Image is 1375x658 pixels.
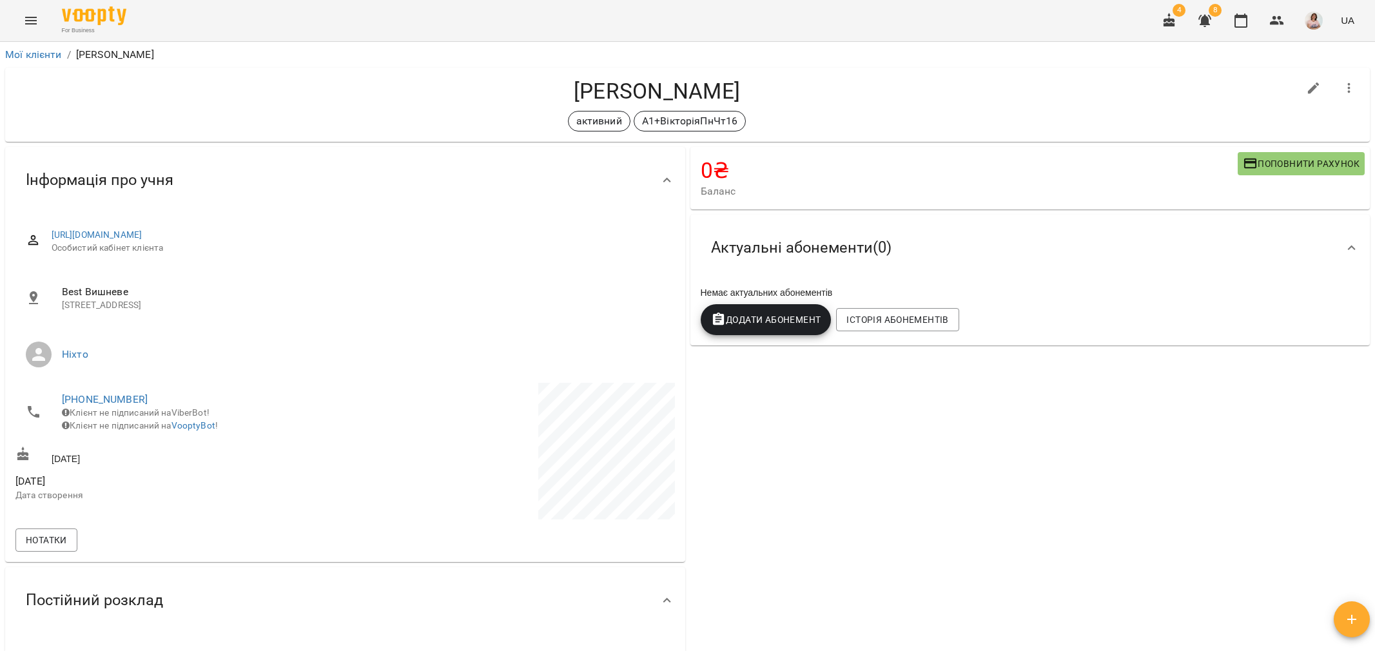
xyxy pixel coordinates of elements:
[62,6,126,25] img: Voopty Logo
[62,299,665,312] p: [STREET_ADDRESS]
[5,147,685,213] div: Інформація про учня
[1173,4,1185,17] span: 4
[62,407,210,418] span: Клієнт не підписаний на ViberBot!
[62,348,88,360] a: Ніхто
[701,157,1238,184] h4: 0 ₴
[26,590,163,610] span: Постійний розклад
[1336,8,1360,32] button: UA
[26,170,173,190] span: Інформація про учня
[576,113,622,129] p: активний
[1305,12,1323,30] img: a9a10fb365cae81af74a091d218884a8.jpeg
[5,47,1370,63] nav: breadcrumb
[846,312,948,327] span: Історія абонементів
[642,113,738,129] p: А1+ВікторіяПнЧт16
[1243,156,1360,171] span: Поповнити рахунок
[836,308,959,331] button: Історія абонементів
[62,420,218,431] span: Клієнт не підписаний на !
[26,532,67,548] span: Нотатки
[701,184,1238,199] span: Баланс
[52,242,665,255] span: Особистий кабінет клієнта
[76,47,154,63] p: [PERSON_NAME]
[52,229,142,240] a: [URL][DOMAIN_NAME]
[15,78,1298,104] h4: [PERSON_NAME]
[13,444,345,468] div: [DATE]
[62,284,665,300] span: Best Вишневе
[711,312,821,327] span: Додати Абонемент
[62,393,148,405] a: [PHONE_NUMBER]
[711,238,892,258] span: Актуальні абонементи ( 0 )
[568,111,630,131] div: активний
[15,5,46,36] button: Menu
[1209,4,1222,17] span: 8
[698,284,1363,302] div: Немає актуальних абонементів
[171,420,215,431] a: VooptyBot
[15,528,77,552] button: Нотатки
[690,215,1370,281] div: Актуальні абонементи(0)
[634,111,746,131] div: А1+ВікторіяПнЧт16
[1238,152,1365,175] button: Поповнити рахунок
[67,47,71,63] li: /
[5,48,62,61] a: Мої клієнти
[62,26,126,35] span: For Business
[15,474,342,489] span: [DATE]
[15,489,342,502] p: Дата створення
[701,304,832,335] button: Додати Абонемент
[5,567,685,634] div: Постійний розклад
[1341,14,1354,27] span: UA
